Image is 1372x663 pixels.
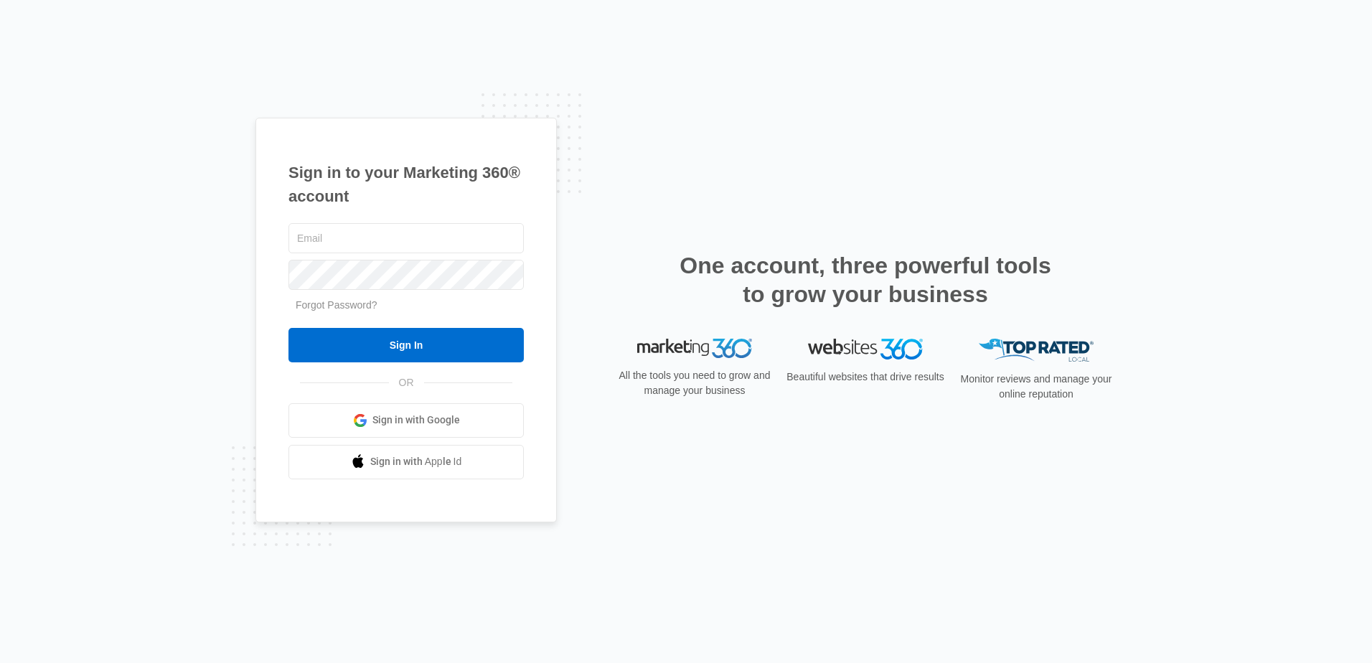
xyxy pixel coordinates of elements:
[288,328,524,362] input: Sign In
[288,403,524,438] a: Sign in with Google
[675,251,1056,309] h2: One account, three powerful tools to grow your business
[288,161,524,208] h1: Sign in to your Marketing 360® account
[979,339,1094,362] img: Top Rated Local
[288,445,524,479] a: Sign in with Apple Id
[956,372,1117,402] p: Monitor reviews and manage your online reputation
[637,339,752,359] img: Marketing 360
[372,413,460,428] span: Sign in with Google
[808,339,923,359] img: Websites 360
[785,370,946,385] p: Beautiful websites that drive results
[296,299,377,311] a: Forgot Password?
[389,375,424,390] span: OR
[614,368,775,398] p: All the tools you need to grow and manage your business
[288,223,524,253] input: Email
[370,454,462,469] span: Sign in with Apple Id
